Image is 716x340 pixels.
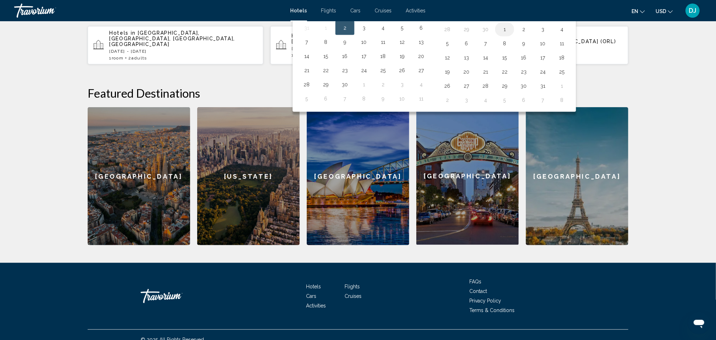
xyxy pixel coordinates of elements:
button: Day 19 [442,67,453,77]
button: Day 15 [320,51,331,61]
a: Contact [469,288,487,294]
span: Activities [306,303,326,309]
button: Day 2 [518,24,529,34]
span: Cruises [375,8,392,13]
button: Day 7 [537,95,548,105]
a: Flights [345,284,360,289]
button: Day 19 [397,51,408,61]
button: Day 30 [339,80,351,90]
button: Day 28 [301,80,312,90]
button: Day 1 [556,81,568,91]
button: Day 15 [499,53,510,63]
button: User Menu [683,3,702,18]
iframe: Button to launch messaging window [688,312,710,334]
button: Day 7 [339,94,351,104]
button: Day 8 [320,37,331,47]
a: Cruises [345,293,362,299]
span: [GEOGRAPHIC_DATA], [GEOGRAPHIC_DATA], [GEOGRAPHIC_DATA], [GEOGRAPHIC_DATA] [109,30,235,47]
a: Travorium [141,286,211,307]
button: Day 11 [377,37,389,47]
button: Change language [632,6,645,16]
button: Day 7 [301,37,312,47]
a: Hotels [306,284,321,289]
a: Cars [351,8,361,13]
button: Day 14 [301,51,312,61]
a: [US_STATE] [197,107,300,245]
button: Day 3 [461,95,472,105]
button: Day 27 [416,65,427,75]
button: Day 30 [480,24,491,34]
button: Day 25 [556,67,568,77]
button: Day 1 [358,80,370,90]
span: en [632,8,638,14]
a: [GEOGRAPHIC_DATA] [526,107,628,245]
a: Flights [321,8,336,13]
span: Terms & Conditions [469,307,515,313]
button: Day 23 [339,65,351,75]
button: Day 3 [397,80,408,90]
button: Day 24 [537,67,548,77]
button: Day 5 [442,39,453,48]
button: Day 9 [339,37,351,47]
button: Day 12 [442,53,453,63]
button: Day 17 [358,51,370,61]
button: Day 31 [537,81,548,91]
span: [GEOGRAPHIC_DATA], [GEOGRAPHIC_DATA], [GEOGRAPHIC_DATA] (ORL) [292,33,434,44]
button: Day 21 [301,65,312,75]
span: 2 [128,56,147,60]
button: Day 4 [416,80,427,90]
button: Day 11 [556,39,568,48]
button: Day 4 [556,24,568,34]
button: Day 27 [461,81,472,91]
button: Day 23 [518,67,529,77]
button: Day 10 [537,39,548,48]
span: Room [112,56,124,60]
button: Day 26 [397,65,408,75]
span: USD [656,8,666,14]
button: Day 3 [537,24,548,34]
button: Change currency [656,6,673,16]
button: Day 17 [537,53,548,63]
span: Hotels in [109,30,136,36]
button: Day 21 [480,67,491,77]
button: Day 28 [480,81,491,91]
button: Day 4 [480,95,491,105]
button: Day 1 [320,23,331,33]
a: Activities [406,8,426,13]
button: Day 9 [518,39,529,48]
button: Day 9 [377,94,389,104]
a: Cars [306,293,317,299]
button: Day 30 [518,81,529,91]
button: Day 22 [499,67,510,77]
button: Day 24 [358,65,370,75]
button: Day 12 [397,37,408,47]
button: Day 14 [480,53,491,63]
button: Day 29 [461,24,472,34]
a: [GEOGRAPHIC_DATA] [88,107,190,245]
button: Day 6 [320,94,331,104]
button: Day 18 [377,51,389,61]
button: Day 31 [301,23,312,33]
button: Day 2 [377,80,389,90]
a: Travorium [14,4,283,18]
button: Day 2 [339,23,351,33]
button: Day 10 [358,37,370,47]
button: Day 13 [416,37,427,47]
button: Day 4 [377,23,389,33]
a: [GEOGRAPHIC_DATA] [416,107,519,245]
button: Day 6 [416,23,427,33]
button: Day 18 [556,53,568,63]
p: [DATE] - [DATE] [292,46,440,51]
button: Day 2 [442,95,453,105]
button: Day 26 [442,81,453,91]
button: Day 7 [480,39,491,48]
button: Day 6 [461,39,472,48]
